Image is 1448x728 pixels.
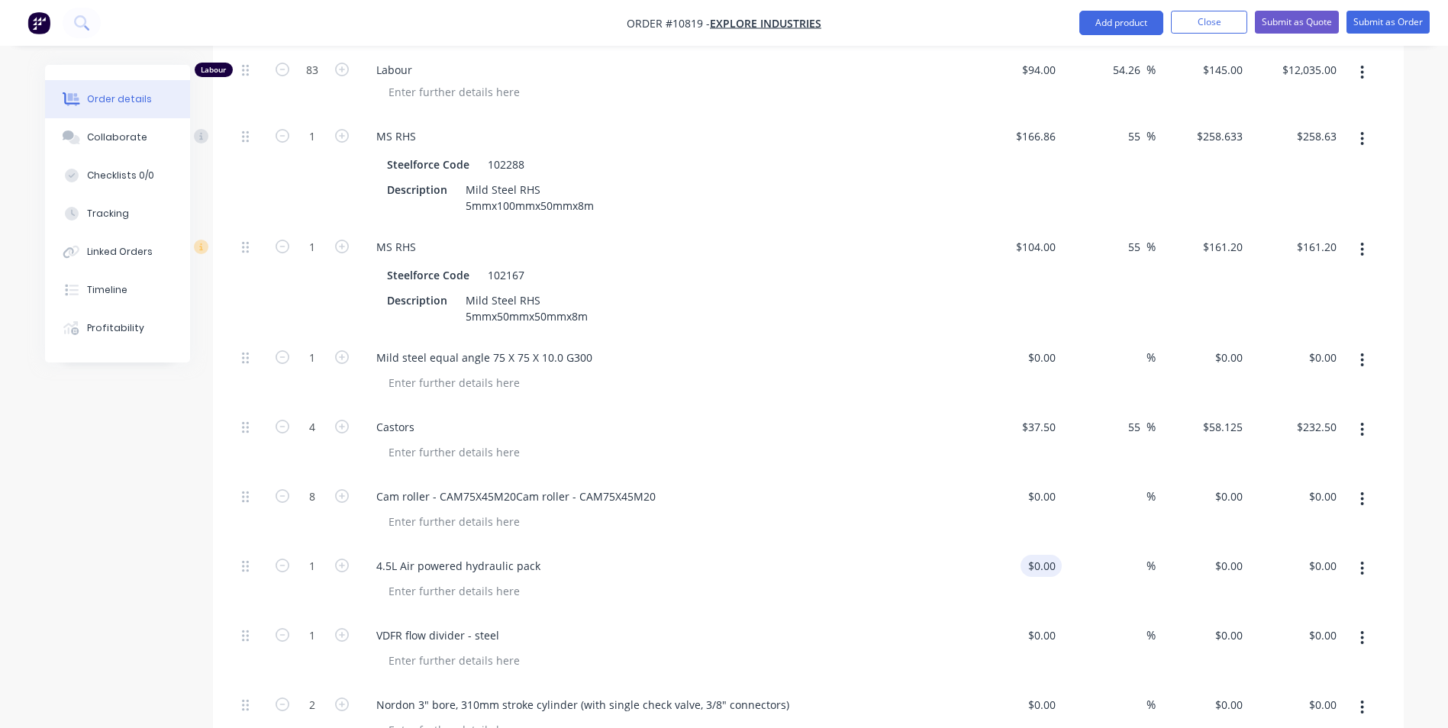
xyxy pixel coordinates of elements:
div: Collaborate [87,130,147,144]
a: Explore Industries [710,16,821,31]
div: Mild Steel RHS 5mmx50mmx50mmx8m [460,289,594,327]
button: Timeline [45,271,190,309]
div: Profitability [87,321,144,335]
div: Tracking [87,207,129,221]
button: Checklists 0/0 [45,156,190,195]
div: Checklists 0/0 [87,169,154,182]
span: % [1146,127,1156,145]
button: Submit as Order [1346,11,1430,34]
div: 102167 [482,264,531,286]
button: Order details [45,80,190,118]
span: % [1146,627,1156,644]
div: 102288 [482,153,531,176]
div: 4.5L Air powered hydraulic pack [364,555,553,577]
div: Nordon 3" bore, 310mm stroke cylinder (with single check valve, 3/8" connectors) [364,694,801,716]
span: % [1146,349,1156,366]
span: % [1146,488,1156,505]
div: Timeline [87,283,127,297]
button: Add product [1079,11,1163,35]
div: Cam roller - CAM75X45M20Cam roller - CAM75X45M20 [364,485,668,507]
div: MS RHS [364,125,428,147]
button: Profitability [45,309,190,347]
span: % [1146,557,1156,575]
div: VDFR flow divider - steel [364,624,511,646]
span: % [1146,238,1156,256]
button: Submit as Quote [1255,11,1339,34]
div: Steelforce Code [381,153,476,176]
div: Description [381,179,453,201]
span: % [1146,61,1156,79]
button: Close [1171,11,1247,34]
div: Mild steel equal angle 75 X 75 X 10.0 G300 [364,346,605,369]
div: MS RHS [364,236,428,258]
div: Order details [87,92,152,106]
div: Steelforce Code [381,264,476,286]
div: Description [381,289,453,311]
div: Mild Steel RHS 5mmx100mmx50mmx8m [460,179,600,217]
span: Order #10819 - [627,16,710,31]
div: Linked Orders [87,245,153,259]
span: % [1146,696,1156,714]
button: Tracking [45,195,190,233]
span: % [1146,418,1156,436]
button: Collaborate [45,118,190,156]
button: Linked Orders [45,233,190,271]
span: Labour [376,62,963,78]
div: Castors [364,416,427,438]
div: Labour [195,63,233,77]
img: Factory [27,11,50,34]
